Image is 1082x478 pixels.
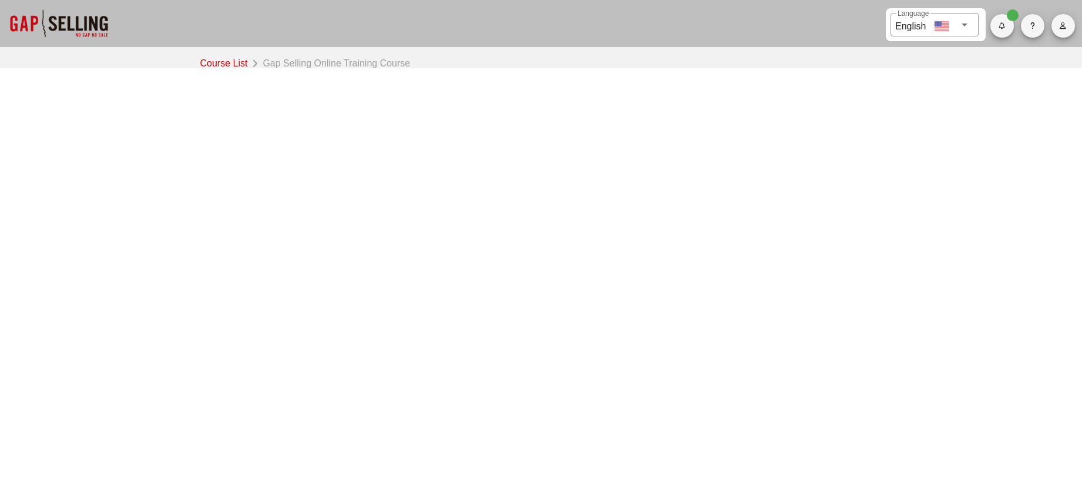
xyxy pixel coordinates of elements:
span: Badge [1007,9,1019,21]
a: Course List [200,54,253,71]
div: Gap Selling Online Training Course [258,54,410,71]
div: LanguageEnglish [891,13,979,36]
label: Language [898,9,929,18]
div: English [895,16,926,34]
